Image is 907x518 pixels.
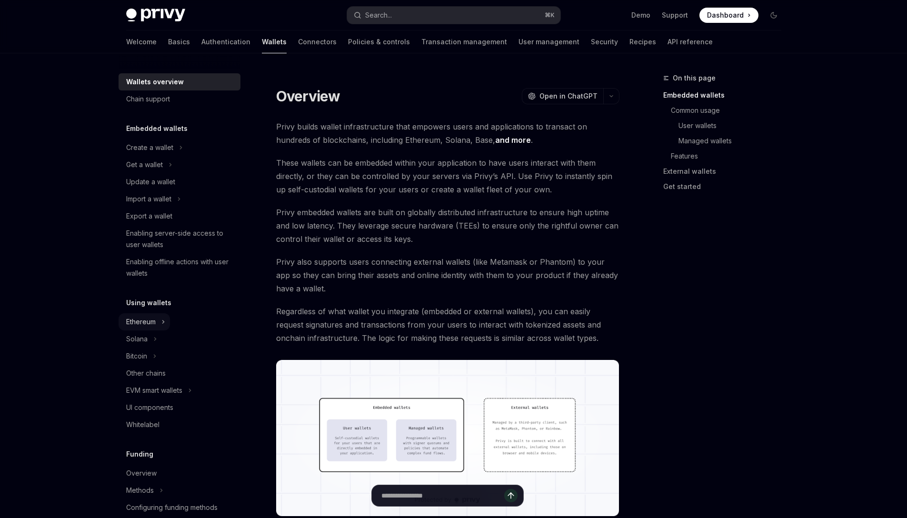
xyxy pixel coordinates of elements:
[663,149,789,164] a: Features
[126,193,171,205] div: Import a wallet
[276,360,619,516] img: images/walletoverview.png
[522,88,603,104] button: Open in ChatGPT
[119,208,240,225] a: Export a wallet
[347,7,560,24] button: Search...⌘K
[699,8,758,23] a: Dashboard
[518,30,579,53] a: User management
[545,11,555,19] span: ⌘ K
[119,173,240,190] a: Update a wallet
[663,133,789,149] a: Managed wallets
[126,123,188,134] h5: Embedded wallets
[126,76,184,88] div: Wallets overview
[126,228,235,250] div: Enabling server-side access to user wallets
[119,482,168,499] button: Methods
[126,142,173,153] div: Create a wallet
[673,72,716,84] span: On this page
[126,93,170,105] div: Chain support
[663,103,789,118] a: Common usage
[126,297,171,309] h5: Using wallets
[631,10,650,20] a: Demo
[119,190,186,208] button: Import a wallet
[119,73,240,90] a: Wallets overview
[168,30,190,53] a: Basics
[504,489,518,502] button: Send message
[381,485,504,506] input: Ask a question...
[276,305,619,345] span: Regardless of what wallet you integrate (embedded or external wallets), you can easily request si...
[126,419,159,430] div: Whitelabel
[119,253,240,282] a: Enabling offline actions with user wallets
[495,135,531,145] a: and more
[766,8,781,23] button: Toggle dark mode
[119,348,161,365] button: Bitcoin
[276,120,619,147] span: Privy builds wallet infrastructure that empowers users and applications to transact on hundreds o...
[126,210,172,222] div: Export a wallet
[539,91,598,101] span: Open in ChatGPT
[421,30,507,53] a: Transaction management
[629,30,656,53] a: Recipes
[126,448,153,460] h5: Funding
[662,10,688,20] a: Support
[119,416,240,433] a: Whitelabel
[126,368,166,379] div: Other chains
[119,90,240,108] a: Chain support
[126,256,235,279] div: Enabling offline actions with user wallets
[119,139,188,156] button: Create a wallet
[663,179,789,194] a: Get started
[591,30,618,53] a: Security
[119,382,197,399] button: EVM smart wallets
[126,385,182,396] div: EVM smart wallets
[119,330,162,348] button: Solana
[365,10,392,21] div: Search...
[663,88,789,103] a: Embedded wallets
[119,399,240,416] a: UI components
[126,176,175,188] div: Update a wallet
[126,468,157,479] div: Overview
[276,255,619,295] span: Privy also supports users connecting external wallets (like Metamask or Phantom) to your app so t...
[126,502,218,513] div: Configuring funding methods
[126,9,185,22] img: dark logo
[126,485,154,496] div: Methods
[276,206,619,246] span: Privy embedded wallets are built on globally distributed infrastructure to ensure high uptime and...
[298,30,337,53] a: Connectors
[348,30,410,53] a: Policies & controls
[201,30,250,53] a: Authentication
[119,313,170,330] button: Ethereum
[707,10,744,20] span: Dashboard
[126,333,148,345] div: Solana
[119,156,177,173] button: Get a wallet
[126,316,156,328] div: Ethereum
[276,156,619,196] span: These wallets can be embedded within your application to have users interact with them directly, ...
[126,350,147,362] div: Bitcoin
[119,499,240,516] a: Configuring funding methods
[126,30,157,53] a: Welcome
[668,30,713,53] a: API reference
[262,30,287,53] a: Wallets
[663,164,789,179] a: External wallets
[119,225,240,253] a: Enabling server-side access to user wallets
[126,402,173,413] div: UI components
[126,159,163,170] div: Get a wallet
[119,365,240,382] a: Other chains
[119,465,240,482] a: Overview
[276,88,340,105] h1: Overview
[663,118,789,133] a: User wallets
